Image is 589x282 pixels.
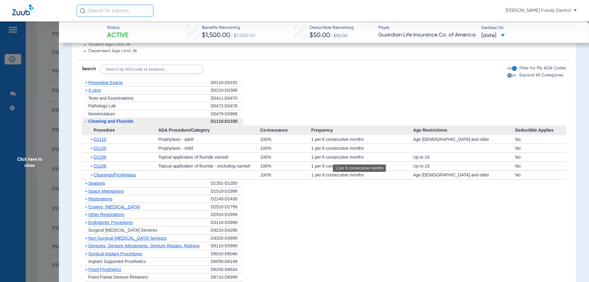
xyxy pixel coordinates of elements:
span: Guardian Life Insurance Co. of America [378,31,476,39]
span: + [90,153,94,161]
span: Endodontic Procedures [88,220,133,225]
div: Up to 19 [413,162,515,170]
input: Search for patients [77,5,153,17]
div: 100% [260,162,311,170]
div: 1 per 6 consecutive months [311,162,413,170]
div: D2140-D2430 [211,195,243,203]
div: D0210-D0396 [211,87,243,95]
span: - [85,119,87,124]
span: Preventive Exams [88,80,123,85]
span: D1208 [94,164,106,168]
span: D1206 [94,155,106,160]
div: No [515,171,566,179]
span: + [85,212,87,217]
span: Surgical [MEDICAL_DATA] Services [88,228,157,233]
div: D1110-D1330 [211,118,243,126]
span: $1,500.00 [202,32,230,39]
div: 100% [260,171,311,179]
span: Dentures, Denture Adjustments, Denture Repairs, Relining [88,243,200,248]
span: Surgical Implant Procedures [88,251,142,256]
div: 100% [260,144,311,153]
span: X-rays [88,88,101,93]
span: + [85,251,87,256]
li: Student Age Limit: 26 [88,42,566,48]
span: Verified On [481,25,579,31]
div: D0479-D0999 [211,110,243,118]
div: D3110-D3999 [211,219,243,227]
span: Fixed Partial Denture Retainers [88,275,148,280]
span: Deductible Applies [515,126,566,135]
span: + [85,220,87,225]
div: Prophylaxis - child [158,144,260,153]
span: + [85,243,87,248]
div: D2510-D2799 [211,203,243,211]
span: Benefits Remaining [202,25,255,31]
input: Search by ADA code or keyword… [100,65,203,73]
span: Procedure [82,126,158,135]
span: Payer [378,25,476,31]
div: No [515,162,566,170]
span: Cleanings/Prophylaxis [94,172,136,177]
div: 1 per 6 consecutive months [311,171,413,179]
div: Age [DEMOGRAPHIC_DATA] and older [413,135,515,144]
img: Zuub Logo [12,5,33,15]
div: D0411-D0470 [211,95,243,102]
span: Sealants [88,181,105,186]
div: Prophylaxis - adult [158,135,260,144]
span: ADA Procedure/Category [158,126,260,135]
span: Tests and Examinations [88,96,134,101]
span: Restorations [88,196,113,201]
div: Age [DEMOGRAPHIC_DATA] and older [413,171,515,179]
label: Filter for My ADA Codes [518,65,566,71]
img: Search Icon [80,8,85,14]
span: Implant Supported Prosthetics [88,259,146,264]
div: Topical application of fluoride - excluding varnish [158,162,260,170]
span: + [85,236,87,241]
span: Co-Insurance [260,126,311,135]
span: Expand All Categories [519,73,563,77]
span: Age Restrictions [413,126,515,135]
div: No [515,135,566,144]
span: $50.00 [310,32,330,39]
div: D5110-D5999 [211,242,243,250]
span: Pathology Lab [88,103,116,108]
div: Topical application of fluoride varnish [158,153,260,161]
span: [DATE] [481,32,505,40]
span: + [90,171,94,179]
div: D6710-D6999 [211,273,243,281]
span: + [85,80,87,85]
span: Cleaning and Fluoride [88,119,133,124]
div: 1 per 6 consecutive months [311,144,413,153]
span: Space Maintainers [88,189,124,194]
span: Fixed Prosthetics [88,267,121,272]
span: Nomenclature [88,111,115,116]
span: Search [82,66,96,72]
div: D1510-D1999 [211,187,243,195]
span: + [90,162,94,170]
span: Active [107,31,129,40]
span: Other Restorations [88,212,125,217]
span: + [85,88,87,93]
div: 100% [260,135,311,144]
span: + [85,267,87,272]
span: + [85,181,87,186]
div: D4210-D4286 [211,226,243,234]
div: D1351-D1355 [211,180,243,187]
div: 1 per 6 consecutive months [311,135,413,144]
span: + [90,144,94,153]
div: D2910-D2999 [211,211,243,219]
span: Non-Surgical [MEDICAL_DATA] Services [88,236,167,241]
div: No [515,153,566,161]
span: + [90,135,94,144]
span: Deductible Remaining [310,25,354,31]
span: + [85,189,87,194]
li: Dependent Age Limit: 26 [88,48,566,54]
span: / $50.00 [330,34,348,38]
div: D6010-D6040 [211,250,243,258]
div: No [515,144,566,153]
span: [PERSON_NAME] Family Dental [506,8,577,14]
iframe: Chat Widget [558,253,589,282]
div: D0110-D0191 [211,79,243,87]
span: D1120 [94,146,106,151]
